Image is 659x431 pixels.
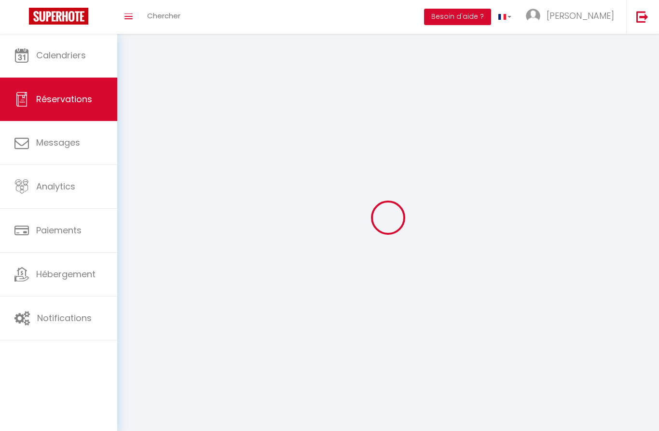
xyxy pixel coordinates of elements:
[36,268,96,280] span: Hébergement
[526,9,540,23] img: ...
[29,8,88,25] img: Super Booking
[36,93,92,105] span: Réservations
[36,49,86,61] span: Calendriers
[147,11,180,21] span: Chercher
[424,9,491,25] button: Besoin d'aide ?
[36,224,82,236] span: Paiements
[36,180,75,192] span: Analytics
[37,312,92,324] span: Notifications
[547,10,614,22] span: [PERSON_NAME]
[36,136,80,148] span: Messages
[636,11,648,23] img: logout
